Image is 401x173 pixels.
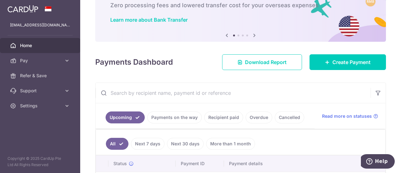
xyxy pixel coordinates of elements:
span: Status [113,160,127,167]
span: Home [20,42,61,49]
h6: Zero processing fees and lowered transfer cost for your overseas expenses [110,2,371,9]
a: Payments on the way [147,111,202,123]
a: Learn more about Bank Transfer [110,17,188,23]
span: Support [20,88,61,94]
a: Cancelled [275,111,304,123]
th: Payment details [224,155,364,172]
a: Next 30 days [167,138,204,150]
span: Create Payment [332,58,371,66]
a: Next 7 days [131,138,164,150]
span: Settings [20,103,61,109]
h4: Payments Dashboard [95,57,173,68]
a: Read more on statuses [322,113,378,119]
span: Pay [20,57,61,64]
span: Refer & Save [20,73,61,79]
span: Read more on statuses [322,113,372,119]
span: Download Report [245,58,287,66]
a: Create Payment [310,54,386,70]
iframe: Opens a widget where you can find more information [361,154,395,170]
a: Recipient paid [204,111,243,123]
img: CardUp [8,5,38,13]
p: [EMAIL_ADDRESS][DOMAIN_NAME] [10,22,70,28]
a: More than 1 month [206,138,255,150]
a: Download Report [222,54,302,70]
a: Overdue [246,111,272,123]
input: Search by recipient name, payment id or reference [96,83,371,103]
a: All [106,138,128,150]
a: Upcoming [106,111,145,123]
th: Payment ID [176,155,224,172]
